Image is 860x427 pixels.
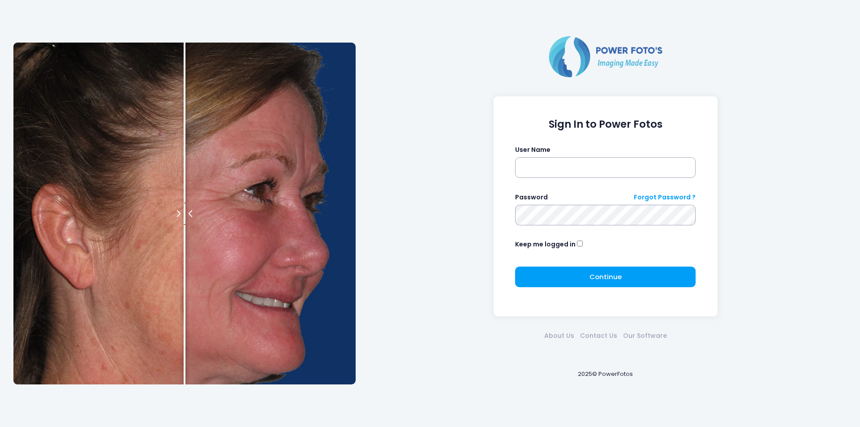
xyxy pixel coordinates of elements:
[541,331,577,341] a: About Us
[515,145,550,155] label: User Name
[589,272,622,281] span: Continue
[364,355,847,393] div: 2025© PowerFotos
[634,193,696,202] a: Forgot Password ?
[515,193,548,202] label: Password
[545,34,666,79] img: Logo
[515,240,576,249] label: Keep me logged in
[620,331,670,341] a: Our Software
[515,267,696,287] button: Continue
[515,118,696,130] h1: Sign In to Power Fotos
[577,331,620,341] a: Contact Us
